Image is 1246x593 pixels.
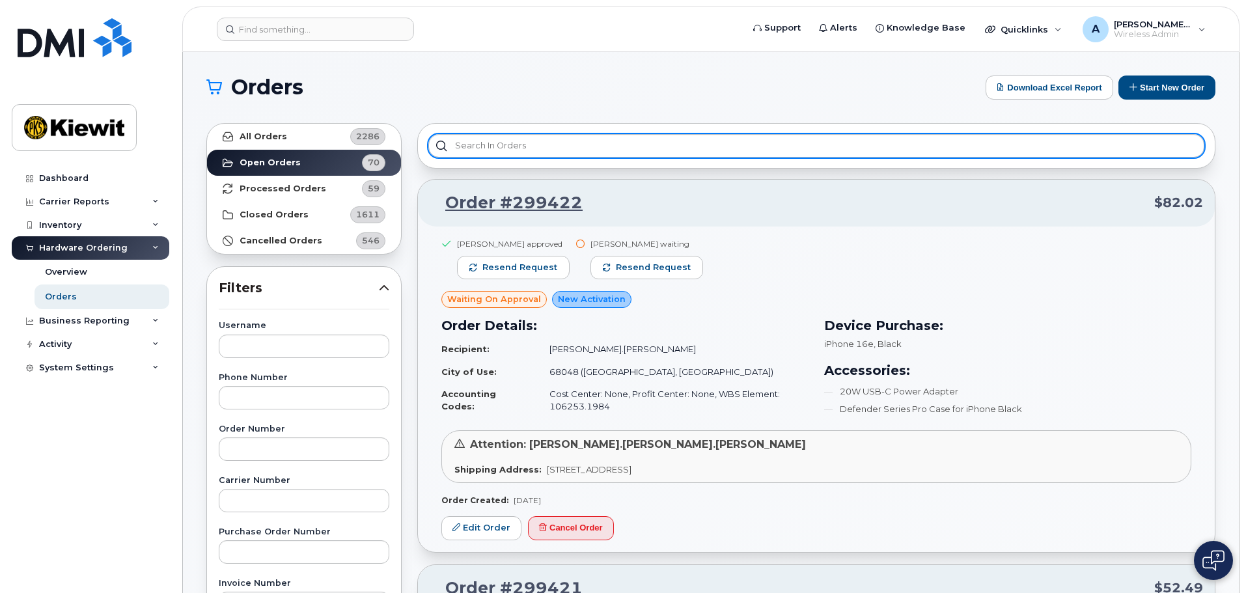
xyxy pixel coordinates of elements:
[482,262,557,273] span: Resend request
[219,279,379,297] span: Filters
[441,316,809,335] h3: Order Details:
[207,228,401,254] a: Cancelled Orders546
[356,130,380,143] span: 2286
[441,495,508,505] strong: Order Created:
[219,476,389,485] label: Carrier Number
[824,385,1191,398] li: 20W USB-C Power Adapter
[441,389,496,411] strong: Accounting Codes:
[558,293,626,305] span: New Activation
[454,464,542,475] strong: Shipping Address:
[430,191,583,215] a: Order #299422
[356,208,380,221] span: 1611
[528,516,614,540] button: Cancel Order
[447,293,541,305] span: Waiting On Approval
[441,366,497,377] strong: City of Use:
[824,403,1191,415] li: Defender Series Pro Case for iPhone Black
[824,361,1191,380] h3: Accessories:
[219,374,389,382] label: Phone Number
[240,131,287,142] strong: All Orders
[441,516,521,540] a: Edit Order
[1202,550,1225,571] img: Open chat
[240,210,309,220] strong: Closed Orders
[514,495,541,505] span: [DATE]
[207,176,401,202] a: Processed Orders59
[240,184,326,194] strong: Processed Orders
[219,579,389,588] label: Invoice Number
[207,124,401,150] a: All Orders2286
[538,361,809,383] td: 68048 ([GEOGRAPHIC_DATA], [GEOGRAPHIC_DATA])
[874,338,902,349] span: , Black
[219,425,389,434] label: Order Number
[538,383,809,417] td: Cost Center: None, Profit Center: None, WBS Element: 106253.1984
[457,238,570,249] div: [PERSON_NAME] approved
[362,234,380,247] span: 546
[824,338,874,349] span: iPhone 16e
[457,256,570,279] button: Resend request
[538,338,809,361] td: [PERSON_NAME].[PERSON_NAME]
[207,150,401,176] a: Open Orders70
[441,344,490,354] strong: Recipient:
[240,158,301,168] strong: Open Orders
[368,156,380,169] span: 70
[824,316,1191,335] h3: Device Purchase:
[616,262,691,273] span: Resend request
[207,202,401,228] a: Closed Orders1611
[240,236,322,246] strong: Cancelled Orders
[547,464,631,475] span: [STREET_ADDRESS]
[590,256,703,279] button: Resend request
[428,134,1204,158] input: Search in orders
[986,76,1113,100] button: Download Excel Report
[590,238,703,249] div: [PERSON_NAME] waiting
[231,77,303,97] span: Orders
[219,322,389,330] label: Username
[470,438,806,450] span: Attention: [PERSON_NAME].[PERSON_NAME].[PERSON_NAME]
[1154,193,1203,212] span: $82.02
[219,528,389,536] label: Purchase Order Number
[1118,76,1215,100] button: Start New Order
[368,182,380,195] span: 59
